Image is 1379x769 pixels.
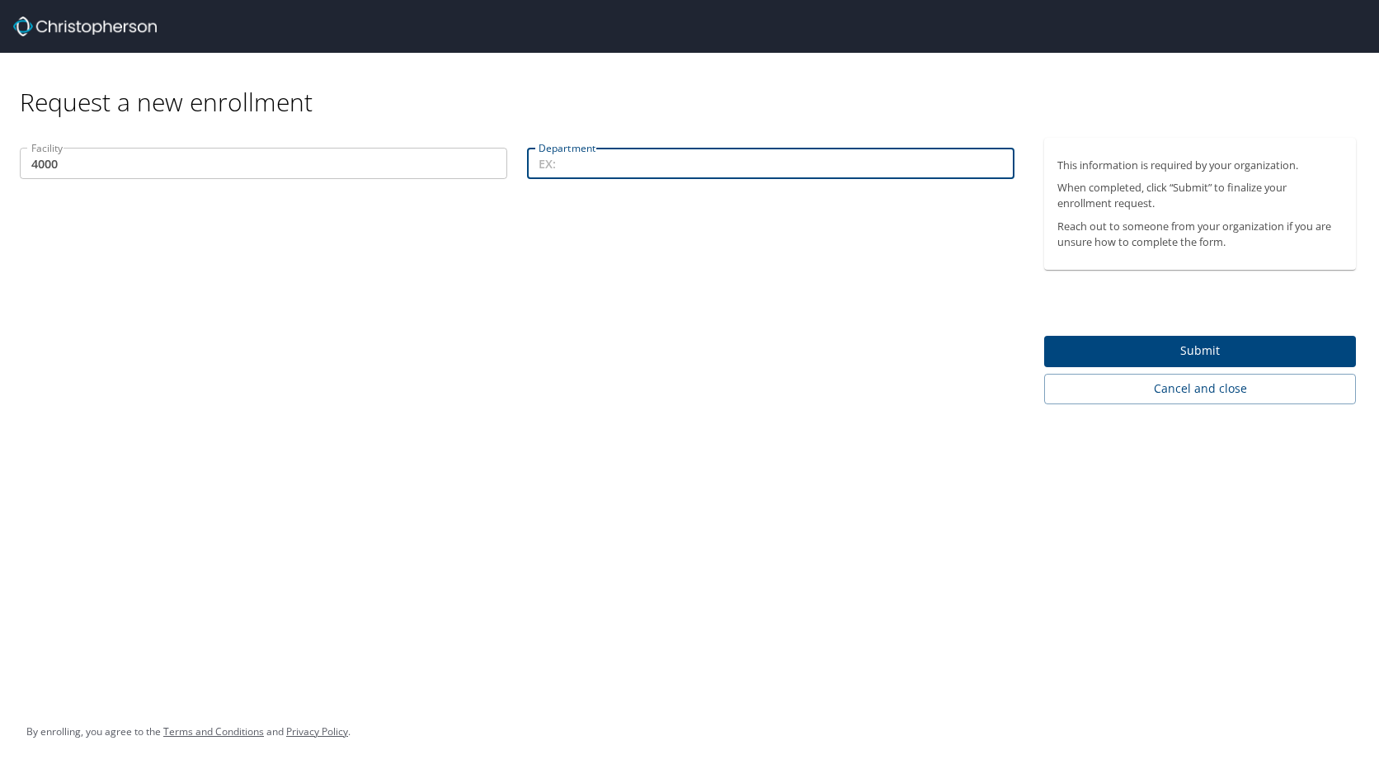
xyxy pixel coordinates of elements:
p: When completed, click “Submit” to finalize your enrollment request. [1057,180,1343,211]
p: This information is required by your organization. [1057,158,1343,173]
a: Terms and Conditions [163,724,264,738]
button: Submit [1044,336,1356,368]
span: Submit [1057,341,1343,361]
p: Reach out to someone from your organization if you are unsure how to complete the form. [1057,219,1343,250]
img: cbt logo [13,17,157,36]
span: Cancel and close [1057,379,1343,399]
div: By enrolling, you agree to the and . [26,711,351,752]
div: Request a new enrollment [20,53,1369,118]
input: EX: [20,148,507,179]
a: Privacy Policy [286,724,348,738]
button: Cancel and close [1044,374,1356,404]
input: EX: [527,148,1014,179]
